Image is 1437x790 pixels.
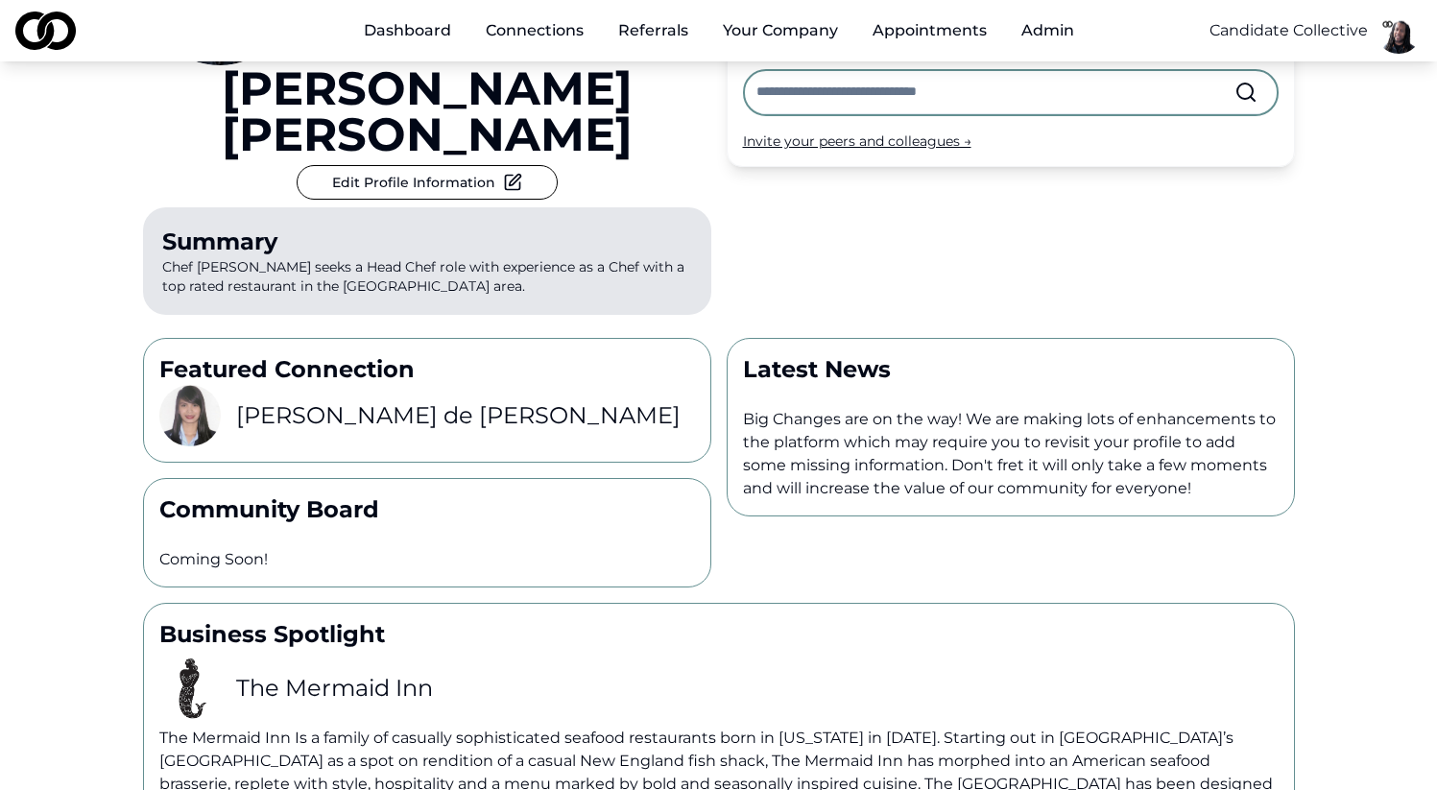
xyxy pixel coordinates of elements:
[1209,19,1368,42] button: Candidate Collective
[743,408,1279,500] p: Big Changes are on the way! We are making lots of enhancements to the platform which may require ...
[1006,12,1090,50] button: Admin
[159,354,695,385] p: Featured Connection
[707,12,853,50] button: Your Company
[743,354,1279,385] p: Latest News
[348,12,467,50] a: Dashboard
[159,619,1279,650] p: Business Spotlight
[1376,8,1422,54] img: fc566690-cf65-45d8-a465-1d4f683599e2-basimCC1-profile_picture.png
[603,12,704,50] a: Referrals
[743,132,1279,151] div: Invite your peers and colleagues →
[297,165,558,200] button: Edit Profile Information
[159,385,221,446] img: 51457996-7adf-4995-be40-a9f8ac946256-Picture1-profile_picture.jpg
[236,673,433,704] h3: The Mermaid Inn
[162,227,692,257] div: Summary
[159,548,695,571] p: Coming Soon!
[159,494,695,525] p: Community Board
[857,12,1002,50] a: Appointments
[15,12,76,50] img: logo
[159,658,221,719] img: 2536d4df-93e4-455f-9ee8-7602d4669c22-images-images-profile_picture.png
[348,12,1090,50] nav: Main
[143,65,711,157] a: [PERSON_NAME] [PERSON_NAME]
[143,207,711,315] p: Chef [PERSON_NAME] seeks a Head Chef role with experience as a Chef with a top rated restaurant i...
[236,400,681,431] h3: [PERSON_NAME] de [PERSON_NAME]
[470,12,599,50] a: Connections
